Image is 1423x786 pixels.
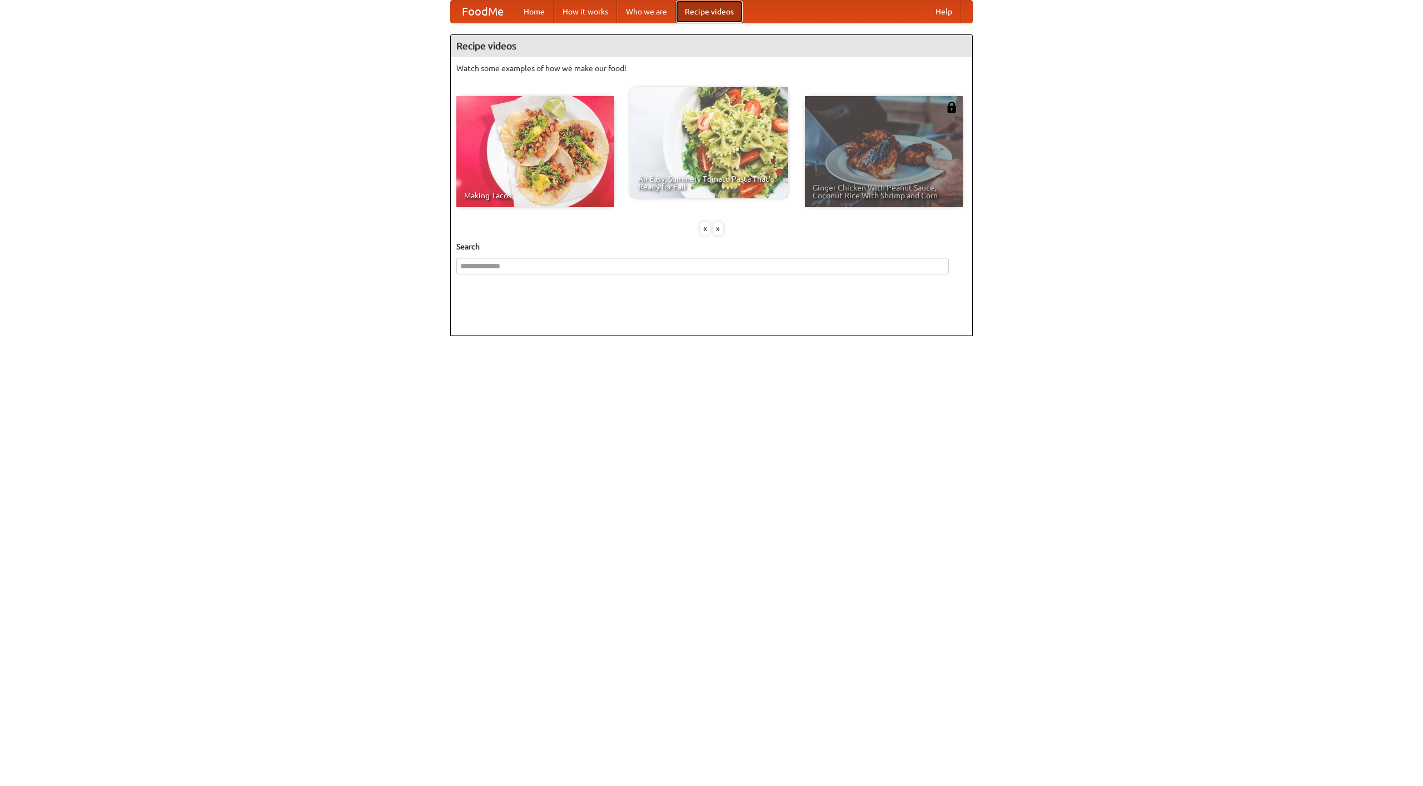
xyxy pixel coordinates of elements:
span: Making Tacos [464,192,606,199]
a: How it works [554,1,617,23]
div: » [713,222,723,236]
a: FoodMe [451,1,515,23]
h5: Search [456,241,967,252]
div: « [700,222,710,236]
img: 483408.png [946,102,957,113]
h4: Recipe videos [451,35,972,57]
a: Making Tacos [456,96,614,207]
a: Help [927,1,961,23]
a: Home [515,1,554,23]
p: Watch some examples of how we make our food! [456,63,967,74]
span: An Easy, Summery Tomato Pasta That's Ready for Fall [638,175,780,191]
a: Who we are [617,1,676,23]
a: Recipe videos [676,1,743,23]
a: An Easy, Summery Tomato Pasta That's Ready for Fall [630,87,788,198]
